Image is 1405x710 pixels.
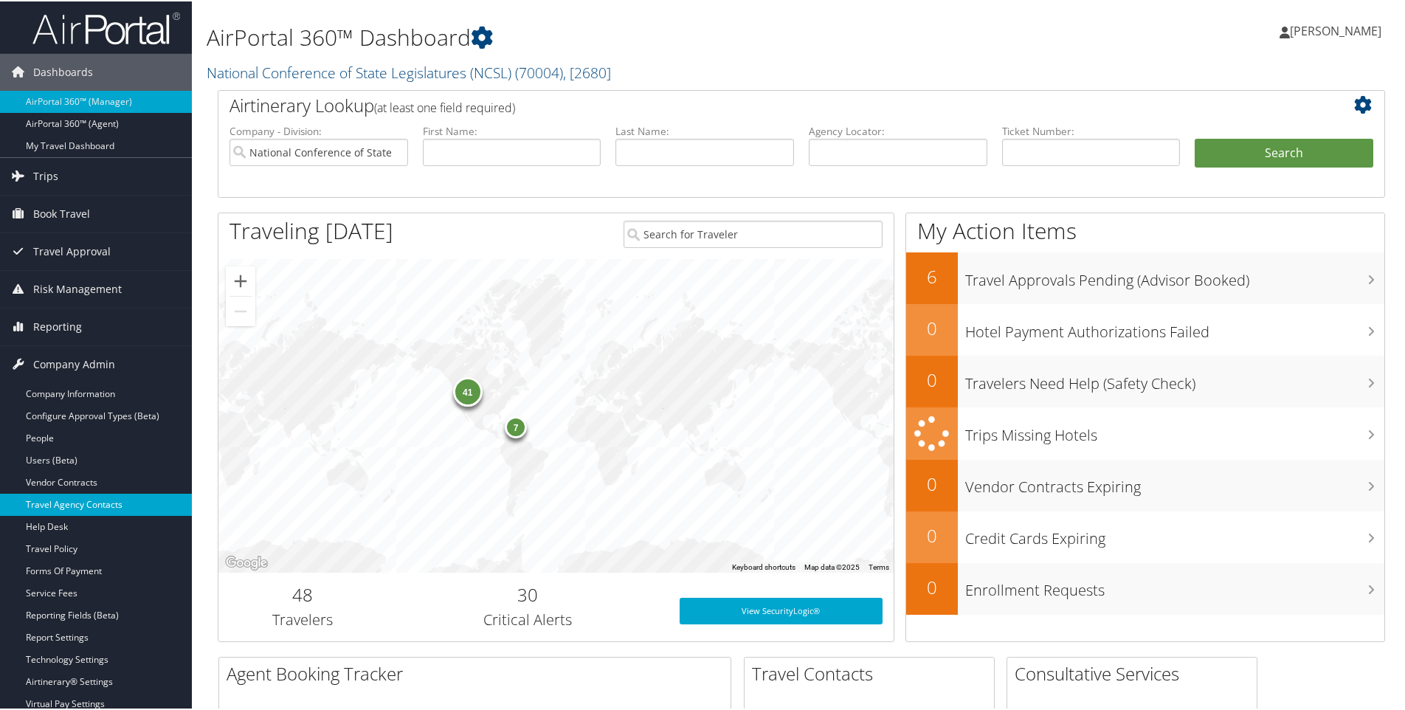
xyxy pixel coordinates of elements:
[680,596,883,623] a: View SecurityLogic®
[229,608,376,629] h3: Travelers
[374,98,515,114] span: (at least one field required)
[906,251,1384,303] a: 6Travel Approvals Pending (Advisor Booked)
[227,660,731,685] h2: Agent Booking Tracker
[906,366,958,391] h2: 0
[423,123,601,137] label: First Name:
[732,561,795,571] button: Keyboard shortcuts
[229,123,408,137] label: Company - Division:
[229,581,376,606] h2: 48
[229,92,1276,117] h2: Airtinerary Lookup
[906,303,1384,354] a: 0Hotel Payment Authorizations Failed
[752,660,994,685] h2: Travel Contacts
[1290,21,1381,38] span: [PERSON_NAME]
[226,265,255,294] button: Zoom in
[32,10,180,44] img: airportal-logo.png
[906,470,958,495] h2: 0
[1280,7,1396,52] a: [PERSON_NAME]
[906,354,1384,406] a: 0Travelers Need Help (Safety Check)
[33,194,90,231] span: Book Travel
[965,313,1384,341] h3: Hotel Payment Authorizations Failed
[33,269,122,306] span: Risk Management
[515,61,563,81] span: ( 70004 )
[563,61,611,81] span: , [ 2680 ]
[809,123,987,137] label: Agency Locator:
[906,406,1384,458] a: Trips Missing Hotels
[453,376,483,405] div: 41
[965,571,1384,599] h3: Enrollment Requests
[965,520,1384,548] h3: Credit Cards Expiring
[398,581,657,606] h2: 30
[207,21,1000,52] h1: AirPortal 360™ Dashboard
[965,261,1384,289] h3: Travel Approvals Pending (Advisor Booked)
[33,345,115,382] span: Company Admin
[906,263,958,288] h2: 6
[398,608,657,629] h3: Critical Alerts
[906,562,1384,613] a: 0Enrollment Requests
[1195,137,1373,167] button: Search
[869,562,889,570] a: Terms (opens in new tab)
[624,219,883,247] input: Search for Traveler
[33,232,111,269] span: Travel Approval
[1015,660,1257,685] h2: Consultative Services
[906,458,1384,510] a: 0Vendor Contracts Expiring
[965,416,1384,444] h3: Trips Missing Hotels
[906,573,958,599] h2: 0
[222,552,271,571] a: Open this area in Google Maps (opens a new window)
[33,156,58,193] span: Trips
[906,314,958,340] h2: 0
[804,562,860,570] span: Map data ©2025
[33,307,82,344] span: Reporting
[505,415,527,437] div: 7
[226,295,255,325] button: Zoom out
[1002,123,1181,137] label: Ticket Number:
[965,468,1384,496] h3: Vendor Contracts Expiring
[222,552,271,571] img: Google
[965,365,1384,393] h3: Travelers Need Help (Safety Check)
[207,61,611,81] a: National Conference of State Legislatures (NCSL)
[615,123,794,137] label: Last Name:
[229,214,393,245] h1: Traveling [DATE]
[33,52,93,89] span: Dashboards
[906,522,958,547] h2: 0
[906,510,1384,562] a: 0Credit Cards Expiring
[906,214,1384,245] h1: My Action Items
